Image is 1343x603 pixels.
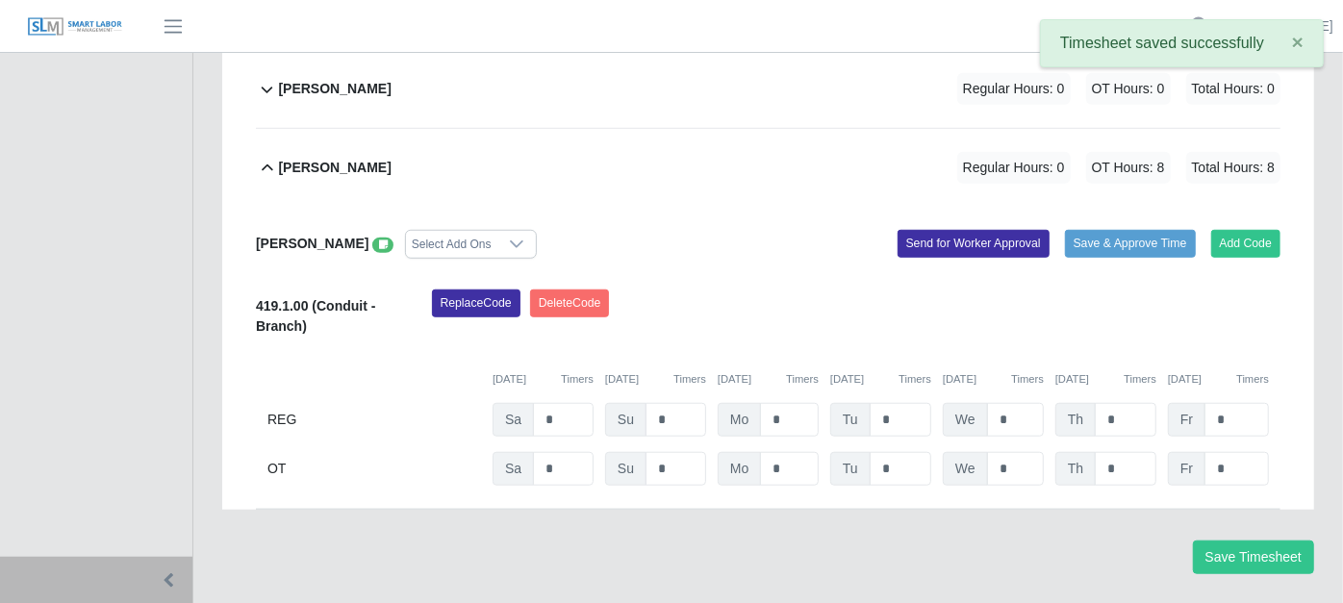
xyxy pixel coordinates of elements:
[1168,452,1205,486] span: Fr
[718,403,761,437] span: Mo
[1168,403,1205,437] span: Fr
[718,371,819,388] div: [DATE]
[957,73,1071,105] span: Regular Hours: 0
[1211,230,1281,257] button: Add Code
[493,371,594,388] div: [DATE]
[267,452,481,486] div: OT
[406,231,497,258] div: Select Add Ons
[1193,540,1314,574] button: Save Timesheet
[1040,19,1324,67] div: Timesheet saved successfully
[943,371,1044,388] div: [DATE]
[256,236,368,251] b: [PERSON_NAME]
[786,371,819,388] button: Timers
[1186,73,1280,105] span: Total Hours: 0
[256,50,1280,128] button: [PERSON_NAME] Regular Hours: 0 OT Hours: 0 Total Hours: 0
[1186,152,1280,184] span: Total Hours: 8
[718,452,761,486] span: Mo
[1011,371,1044,388] button: Timers
[957,152,1071,184] span: Regular Hours: 0
[943,403,988,437] span: We
[1223,16,1333,37] a: [PERSON_NAME]
[278,158,391,178] b: [PERSON_NAME]
[493,452,534,486] span: Sa
[899,371,931,388] button: Timers
[898,230,1050,257] button: Send for Worker Approval
[1055,452,1096,486] span: Th
[493,403,534,437] span: Sa
[830,452,871,486] span: Tu
[1168,371,1269,388] div: [DATE]
[605,371,706,388] div: [DATE]
[1292,31,1304,53] span: ×
[432,289,520,316] button: ReplaceCode
[943,452,988,486] span: We
[830,371,931,388] div: [DATE]
[673,371,706,388] button: Timers
[267,403,481,437] div: REG
[1086,73,1171,105] span: OT Hours: 0
[1055,403,1096,437] span: Th
[278,79,391,99] b: [PERSON_NAME]
[605,452,646,486] span: Su
[830,403,871,437] span: Tu
[1065,230,1196,257] button: Save & Approve Time
[1236,371,1269,388] button: Timers
[372,236,393,251] a: View/Edit Notes
[561,371,594,388] button: Timers
[27,16,123,38] img: SLM Logo
[256,298,375,334] b: 419.1.00 (Conduit - Branch)
[605,403,646,437] span: Su
[530,289,610,316] button: DeleteCode
[1086,152,1171,184] span: OT Hours: 8
[1055,371,1156,388] div: [DATE]
[256,129,1280,207] button: [PERSON_NAME] Regular Hours: 0 OT Hours: 8 Total Hours: 8
[1124,371,1156,388] button: Timers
